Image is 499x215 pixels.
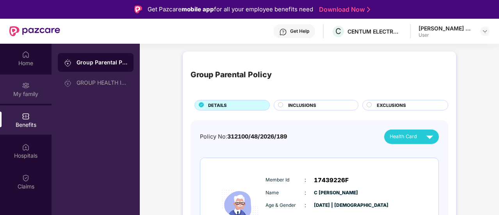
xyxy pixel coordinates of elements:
[419,32,473,38] div: User
[77,59,127,66] div: Group Parental Policy
[305,201,306,210] span: :
[22,174,30,182] img: svg+xml;base64,PHN2ZyBpZD0iQ2xhaW0iIHhtbG5zPSJodHRwOi8vd3d3LnczLm9yZy8yMDAwL3N2ZyIgd2lkdGg9IjIwIi...
[266,202,305,209] span: Age & Gender
[227,133,287,140] span: 312100/48/2026/189
[279,28,287,36] img: svg+xml;base64,PHN2ZyBpZD0iSGVscC0zMngzMiIgeG1sbnM9Imh0dHA6Ly93d3cudzMub3JnLzIwMDAvc3ZnIiB3aWR0aD...
[148,5,313,14] div: Get Pazcare for all your employee benefits need
[348,28,402,35] div: CENTUM ELECTRONICS LIMITED
[182,5,214,13] strong: mobile app
[191,69,272,81] div: Group Parental Policy
[367,5,370,14] img: Stroke
[482,28,488,34] img: svg+xml;base64,PHN2ZyBpZD0iRHJvcGRvd24tMzJ4MzIiIHhtbG5zPSJodHRwOi8vd3d3LnczLm9yZy8yMDAwL3N2ZyIgd2...
[314,176,349,185] span: 17439226F
[384,130,439,144] button: Health Card
[64,59,72,67] img: svg+xml;base64,PHN2ZyB3aWR0aD0iMjAiIGhlaWdodD0iMjAiIHZpZXdCb3g9IjAgMCAyMCAyMCIgZmlsbD0ibm9uZSIgeG...
[22,82,30,89] img: svg+xml;base64,PHN2ZyB3aWR0aD0iMjAiIGhlaWdodD0iMjAiIHZpZXdCb3g9IjAgMCAyMCAyMCIgZmlsbD0ibm9uZSIgeG...
[64,79,72,87] img: svg+xml;base64,PHN2ZyB3aWR0aD0iMjAiIGhlaWdodD0iMjAiIHZpZXdCb3g9IjAgMCAyMCAyMCIgZmlsbD0ibm9uZSIgeG...
[314,202,353,209] span: [DATE] | [DEMOGRAPHIC_DATA]
[200,132,287,141] div: Policy No:
[319,5,368,14] a: Download Now
[305,188,306,197] span: :
[266,189,305,197] span: Name
[22,112,30,120] img: svg+xml;base64,PHN2ZyBpZD0iQmVuZWZpdHMiIHhtbG5zPSJodHRwOi8vd3d3LnczLm9yZy8yMDAwL3N2ZyIgd2lkdGg9Ij...
[266,176,305,184] span: Member Id
[314,189,353,197] span: C [PERSON_NAME]
[290,28,309,34] div: Get Help
[335,27,341,36] span: C
[423,130,437,144] img: svg+xml;base64,PHN2ZyB4bWxucz0iaHR0cDovL3d3dy53My5vcmcvMjAwMC9zdmciIHZpZXdCb3g9IjAgMCAyNCAyNCIgd2...
[77,80,127,86] div: GROUP HEALTH INSURANCE
[22,143,30,151] img: svg+xml;base64,PHN2ZyBpZD0iSG9zcGl0YWxzIiB4bWxucz0iaHR0cDovL3d3dy53My5vcmcvMjAwMC9zdmciIHdpZHRoPS...
[377,102,406,109] span: EXCLUSIONS
[390,133,417,140] span: Health Card
[9,26,60,36] img: New Pazcare Logo
[288,102,316,109] span: INCLUSIONS
[22,51,30,59] img: svg+xml;base64,PHN2ZyBpZD0iSG9tZSIgeG1sbnM9Imh0dHA6Ly93d3cudzMub3JnLzIwMDAvc3ZnIiB3aWR0aD0iMjAiIG...
[419,25,473,32] div: [PERSON_NAME] C R
[134,5,142,13] img: Logo
[305,176,306,184] span: :
[208,102,227,109] span: DETAILS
